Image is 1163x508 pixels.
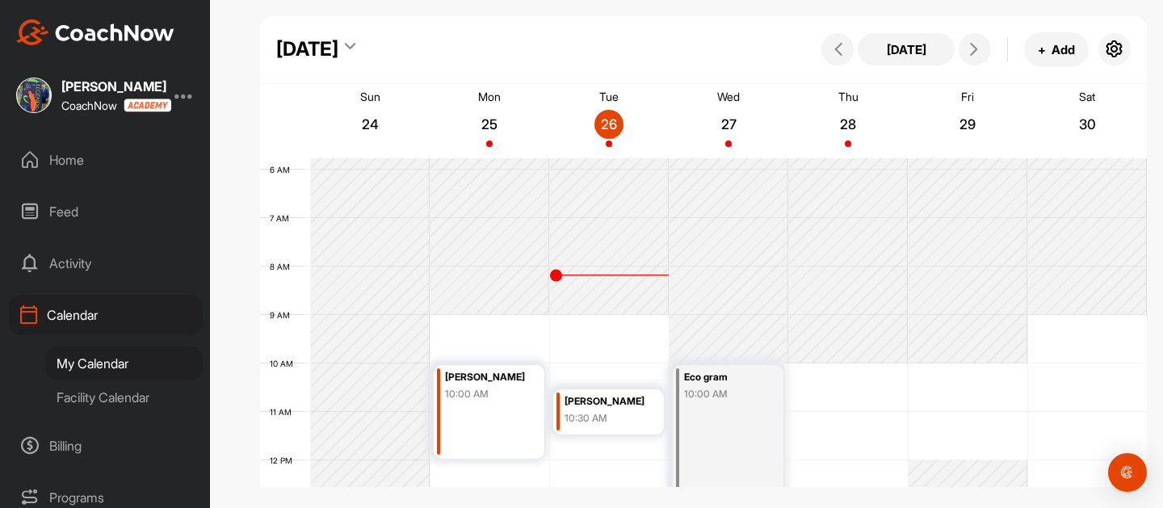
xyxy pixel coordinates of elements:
p: Thu [838,90,859,103]
a: August 27, 2025 [669,84,788,158]
div: 10:30 AM [565,411,648,426]
a: August 25, 2025 [430,84,549,158]
div: Facility Calendar [45,380,203,414]
p: 28 [833,116,863,132]
p: Mon [478,90,501,103]
div: [DATE] [276,35,338,64]
div: 10:00 AM [445,387,528,401]
div: 12 PM [260,456,309,465]
div: My Calendar [45,346,203,380]
p: Sat [1079,90,1095,103]
a: August 30, 2025 [1027,84,1147,158]
div: Feed [9,191,203,232]
p: Sun [360,90,380,103]
div: 9 AM [260,310,306,320]
p: Fri [961,90,974,103]
a: August 24, 2025 [310,84,430,158]
div: CoachNow [61,99,166,112]
div: Activity [9,243,203,283]
div: 8 AM [260,262,306,271]
img: square_a4655790eec5c8f000e4872c950b5f5e.jpg [16,78,52,113]
a: August 29, 2025 [908,84,1027,158]
div: 10 AM [260,359,309,368]
div: Billing [9,426,203,466]
div: 7 AM [260,213,305,223]
div: [PERSON_NAME] [565,393,648,411]
div: Open Intercom Messenger [1108,453,1147,492]
div: Home [9,140,203,180]
div: Eco gram [684,368,767,387]
p: 24 [355,116,384,132]
p: 27 [714,116,743,132]
div: [PERSON_NAME] [445,368,528,387]
div: 6 AM [260,165,306,174]
img: CoachNow acadmey [124,99,171,112]
span: + [1038,41,1046,58]
button: [DATE] [858,33,955,65]
div: 11 AM [260,407,308,417]
p: Tue [599,90,619,103]
a: August 28, 2025 [788,84,908,158]
p: 29 [953,116,982,132]
button: +Add [1024,32,1089,67]
p: 30 [1073,116,1102,132]
div: [PERSON_NAME] [61,80,166,93]
p: 26 [594,116,623,132]
img: CoachNow [16,19,174,45]
p: Wed [717,90,740,103]
div: Calendar [9,295,203,335]
a: August 26, 2025 [549,84,669,158]
div: 10:00 AM [684,387,767,401]
p: 25 [475,116,504,132]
